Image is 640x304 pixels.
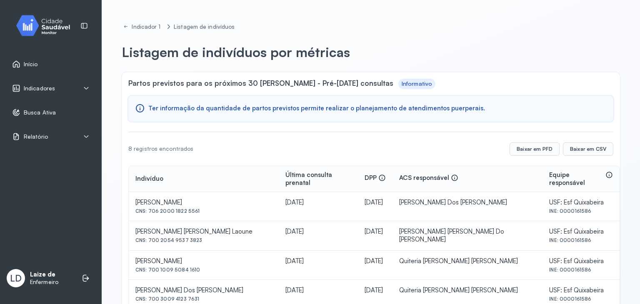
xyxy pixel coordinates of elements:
[402,80,432,87] div: Informativo
[135,228,272,236] div: [PERSON_NAME] [PERSON_NAME] Laoune
[122,44,350,60] p: Listagem de indivíduos por métricas
[549,171,613,187] div: Equipe responsável
[172,22,236,32] a: Listagem de indivíduos
[549,237,613,243] div: INE: 0000161586
[148,105,485,112] span: Ter informação da quantidade de partos previstos permite realizar o planejamento de atendimentos ...
[549,257,613,265] div: USF: Esf Quixabeira
[9,13,84,38] img: monitor.svg
[132,23,162,30] div: Indicador 1
[135,287,272,294] div: [PERSON_NAME] Dos [PERSON_NAME]
[285,257,351,265] div: [DATE]
[122,22,164,32] a: Indicador 1
[135,296,272,302] div: CNS: 700 3009 4123 7631
[135,208,272,214] div: CNS: 706 2000 1822 5561
[399,287,536,294] div: Quiteria [PERSON_NAME] [PERSON_NAME]
[128,79,393,89] span: Partos previstos para os próximos 30 [PERSON_NAME] - Pré-[DATE] consultas
[563,142,613,156] button: Baixar em CSV
[399,257,536,265] div: Quiteria [PERSON_NAME] [PERSON_NAME]
[549,208,613,214] div: INE: 0000161586
[365,174,386,184] div: DPP
[549,228,613,236] div: USF: Esf Quixabeira
[24,109,56,116] span: Busca Ativa
[10,273,22,284] span: LD
[24,133,48,140] span: Relatório
[135,237,272,243] div: CNS: 700 2054 9537 3823
[135,199,272,207] div: [PERSON_NAME]
[399,228,536,244] div: [PERSON_NAME] [PERSON_NAME] Do [PERSON_NAME]
[24,61,38,68] span: Início
[174,23,235,30] div: Listagem de indivíduos
[24,85,55,92] span: Indicadores
[285,171,351,187] div: Última consulta prenatal
[549,296,613,302] div: INE: 0000161586
[285,287,351,294] div: [DATE]
[12,60,90,68] a: Início
[135,257,272,265] div: [PERSON_NAME]
[549,199,613,207] div: USF: Esf Quixabeira
[365,287,386,294] div: [DATE]
[285,228,351,236] div: [DATE]
[365,199,386,207] div: [DATE]
[365,228,386,236] div: [DATE]
[365,257,386,265] div: [DATE]
[285,199,351,207] div: [DATE]
[135,267,272,273] div: CNS: 700 1009 5084 1610
[30,271,58,279] p: Laize de
[399,174,458,184] div: ACS responsável
[549,287,613,294] div: USF: Esf Quixabeira
[549,267,613,273] div: INE: 0000161586
[128,145,193,152] div: 8 registros encontrados
[12,108,90,117] a: Busca Ativa
[510,142,560,156] button: Baixar em PFD
[399,199,536,207] div: [PERSON_NAME] Dos [PERSON_NAME]
[30,279,58,286] p: Enfermeiro
[135,175,163,183] div: Indivíduo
